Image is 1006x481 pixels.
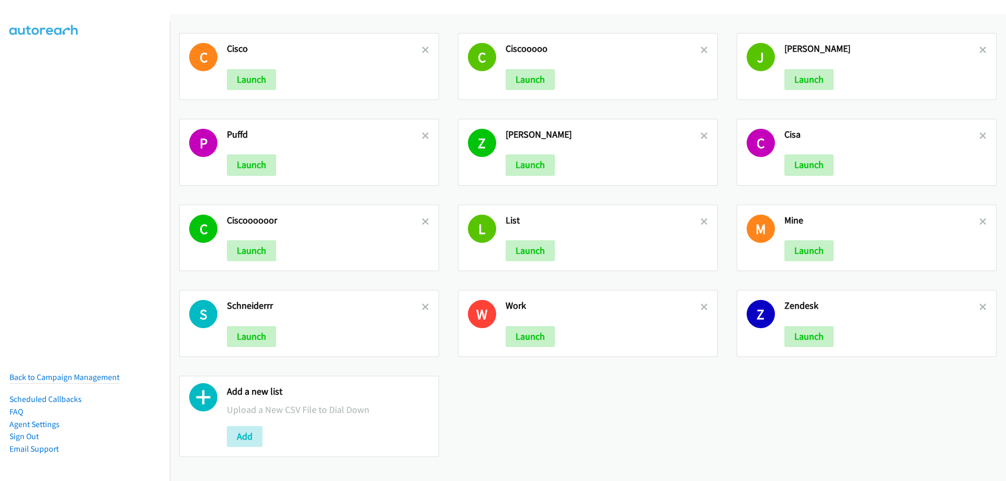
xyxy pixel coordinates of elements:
h1: C [189,215,217,243]
h1: C [189,43,217,71]
h2: Work [506,300,701,312]
a: FAQ [9,407,23,417]
a: Agent Settings [9,419,60,429]
button: Launch [784,69,834,90]
button: Launch [784,154,834,175]
h1: C [747,129,775,157]
h1: P [189,129,217,157]
h1: M [747,215,775,243]
button: Launch [227,154,276,175]
h2: Cisco [227,43,422,55]
a: Scheduled Callbacks [9,394,82,404]
h2: Add a new list [227,386,429,398]
h1: W [468,300,496,328]
button: Launch [506,326,555,347]
p: Upload a New CSV File to Dial Down [227,402,429,417]
h2: Ciscooooo [506,43,701,55]
h1: L [468,215,496,243]
button: Launch [784,240,834,261]
h2: Ciscoooooor [227,215,422,227]
h2: List [506,215,701,227]
button: Launch [227,326,276,347]
button: Launch [227,69,276,90]
button: Launch [784,326,834,347]
h1: Z [468,129,496,157]
button: Launch [227,240,276,261]
h1: C [468,43,496,71]
button: Add [227,426,263,447]
h2: Mine [784,215,979,227]
a: Back to Campaign Management [9,372,119,382]
h2: Puffd [227,129,422,141]
h2: Zendesk [784,300,979,312]
h1: S [189,300,217,328]
h1: J [747,43,775,71]
button: Launch [506,240,555,261]
h2: Cisa [784,129,979,141]
h2: Schneiderrr [227,300,422,312]
button: Launch [506,69,555,90]
h2: [PERSON_NAME] [784,43,979,55]
button: Launch [506,154,555,175]
a: Email Support [9,444,59,454]
h2: [PERSON_NAME] [506,129,701,141]
a: Sign Out [9,431,39,441]
h1: Z [747,300,775,328]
